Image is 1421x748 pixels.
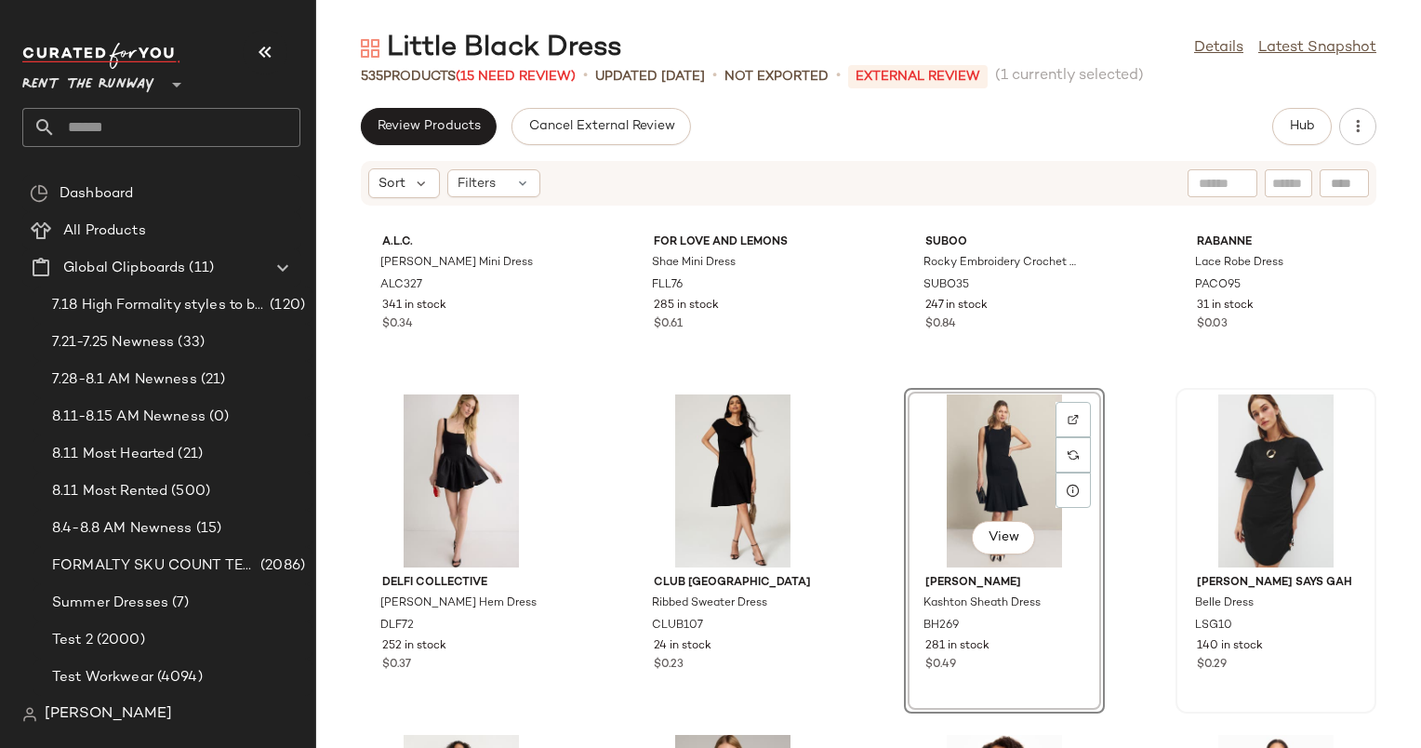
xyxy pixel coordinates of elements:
[197,369,226,391] span: (21)
[361,30,622,67] div: Little Black Dress
[361,108,497,145] button: Review Products
[1258,37,1376,60] a: Latest Snapshot
[174,332,205,354] span: (33)
[923,255,1082,272] span: Rocky Embroidery Crochet Mini Dress
[1195,255,1283,272] span: Lace Robe Dress
[972,521,1035,554] button: View
[724,67,829,87] p: Not Exported
[193,518,222,540] span: (15)
[361,70,383,84] span: 535
[712,65,717,87] span: •
[30,184,48,203] img: svg%3e
[52,407,206,428] span: 8.11-8.15 AM Newness
[995,65,1144,87] span: (1 currently selected)
[923,595,1041,612] span: Kashton Sheath Dress
[654,316,683,333] span: $0.61
[52,518,193,540] span: 8.4-8.8 AM Newness
[923,277,969,294] span: SUBO35
[63,258,185,279] span: Global Clipboards
[52,555,257,577] span: FORMALTY SKU COUNT TEST
[22,707,37,722] img: svg%3e
[652,255,736,272] span: Shae Mini Dress
[583,65,588,87] span: •
[654,298,719,314] span: 285 in stock
[185,258,214,279] span: (11)
[52,593,168,614] span: Summer Dresses
[63,220,146,242] span: All Products
[266,295,305,316] span: (120)
[652,595,767,612] span: Ribbed Sweater Dress
[52,369,197,391] span: 7.28-8.1 AM Newness
[52,630,93,651] span: Test 2
[1289,119,1315,134] span: Hub
[654,657,684,674] span: $0.23
[458,174,496,194] span: Filters
[1197,234,1355,251] span: Rabanne
[988,530,1019,545] span: View
[52,444,174,465] span: 8.11 Most Hearted
[654,234,812,251] span: For Love and Lemons
[382,657,411,674] span: $0.37
[60,183,133,205] span: Dashboard
[380,255,533,272] span: [PERSON_NAME] Mini Dress
[511,108,690,145] button: Cancel External Review
[153,667,203,688] span: (4094)
[1195,618,1232,634] span: LSG10
[380,277,422,294] span: ALC327
[925,298,988,314] span: 247 in stock
[1197,638,1263,655] span: 140 in stock
[257,555,305,577] span: (2086)
[1195,277,1241,294] span: PACO95
[1197,316,1228,333] span: $0.03
[382,575,540,592] span: DELFI Collective
[361,67,576,87] div: Products
[1197,575,1355,592] span: [PERSON_NAME] Says Gah
[639,394,827,568] img: CLUB107.jpg
[925,316,956,333] span: $0.84
[1068,414,1079,425] img: svg%3e
[1272,108,1332,145] button: Hub
[1197,298,1254,314] span: 31 in stock
[654,638,711,655] span: 24 in stock
[174,444,203,465] span: (21)
[923,618,959,634] span: BH269
[167,481,210,502] span: (500)
[1068,449,1079,461] img: svg%3e
[382,234,540,251] span: A.L.C.
[22,43,180,69] img: cfy_white_logo.C9jOOHJF.svg
[206,407,229,428] span: (0)
[382,298,446,314] span: 341 in stock
[1182,394,1370,568] img: LSG10.jpg
[45,703,172,726] span: [PERSON_NAME]
[52,667,153,688] span: Test Workwear
[361,39,379,58] img: svg%3e
[93,630,145,651] span: (2000)
[168,593,189,614] span: (7)
[52,481,167,502] span: 8.11 Most Rented
[848,65,988,88] p: External REVIEW
[925,234,1083,251] span: Suboo
[367,394,555,568] img: DLF72.jpg
[380,595,537,612] span: [PERSON_NAME] Hem Dress
[652,277,683,294] span: FLL76
[22,63,154,97] span: Rent the Runway
[52,332,174,354] span: 7.21-7.25 Newness
[652,618,703,634] span: CLUB107
[377,119,481,134] span: Review Products
[910,394,1098,568] img: BH269.jpg
[380,618,414,634] span: DLF72
[382,638,446,655] span: 252 in stock
[378,174,405,194] span: Sort
[595,67,705,87] p: updated [DATE]
[1194,37,1243,60] a: Details
[456,70,576,84] span: (15 Need Review)
[836,65,841,87] span: •
[1195,595,1254,612] span: Belle Dress
[52,295,266,316] span: 7.18 High Formality styles to boost
[382,316,413,333] span: $0.34
[654,575,812,592] span: Club [GEOGRAPHIC_DATA]
[527,119,674,134] span: Cancel External Review
[1197,657,1227,674] span: $0.29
